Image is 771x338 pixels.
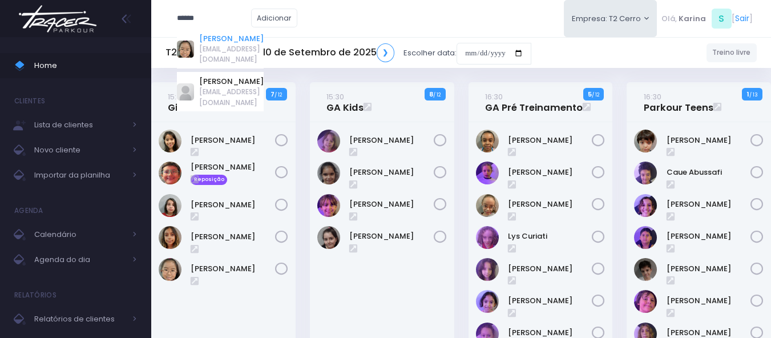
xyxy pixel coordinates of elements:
a: [PERSON_NAME] [667,295,751,307]
small: / 12 [433,91,441,98]
a: [PERSON_NAME] [349,199,434,210]
a: [PERSON_NAME] [199,33,264,45]
a: ❯ [377,43,395,62]
a: 15:30GA Kids [326,91,364,114]
div: Escolher data: [165,40,531,66]
a: [PERSON_NAME] [349,135,434,146]
img: Valentina Relvas Souza [317,226,340,249]
img: Laura da Silva Borges [317,162,340,184]
small: / 12 [275,91,282,98]
span: Calendário [34,227,126,242]
a: [PERSON_NAME] [667,263,751,275]
small: 16:30 [644,91,661,102]
small: 15:30 [326,91,344,102]
img: Gabriel Amaral Alves [634,258,657,281]
span: Agenda do dia [34,252,126,267]
h5: T2 Cerro Quarta, 10 de Setembro de 2025 [165,43,394,62]
a: Adicionar [251,9,298,27]
span: [EMAIL_ADDRESS][DOMAIN_NAME] [199,87,264,107]
img: Julia Pacheco Duarte [476,194,499,217]
img: Caue Abussafi [634,162,657,184]
img: Rafaela Matos [476,290,499,313]
small: 16:30 [485,91,503,102]
a: [PERSON_NAME] [191,135,275,146]
img: Felipe Jorge Bittar Sousa [634,226,657,249]
img: Marina Winck Arantes [159,226,181,249]
a: 16:30GA Pré Treinamento [485,91,583,114]
a: [PERSON_NAME] [199,76,264,87]
a: [PERSON_NAME] [508,135,592,146]
img: Maria Luísa lana lewin [476,258,499,281]
a: [PERSON_NAME] [667,135,751,146]
span: Karina [679,13,706,25]
small: / 13 [749,91,758,98]
img: Estela Nunes catto [634,194,657,217]
a: 16:30Parkour Teens [644,91,713,114]
a: [PERSON_NAME] [191,231,275,243]
a: [PERSON_NAME] [508,199,592,210]
a: [PERSON_NAME] [508,263,592,275]
img: Luana Beggs [159,194,181,217]
small: / 12 [592,91,599,98]
strong: 5 [588,90,592,99]
a: [PERSON_NAME] [349,167,434,178]
span: S [712,9,732,29]
span: Reposição [191,175,227,185]
img: Amora vizer cerqueira [317,130,340,152]
img: Caroline Pacheco Duarte [476,130,499,152]
a: Sair [735,13,749,25]
span: Home [34,58,137,73]
img: Isabella Rodrigues Tavares [476,162,499,184]
strong: 8 [429,90,433,99]
img: Martina Bertoluci [317,194,340,217]
img: Natália Mie Sunami [159,258,181,281]
div: [ ] [657,6,757,31]
span: Lista de clientes [34,118,126,132]
a: [PERSON_NAME] [191,162,275,173]
a: [PERSON_NAME] [191,263,275,275]
span: Novo cliente [34,143,126,158]
a: [PERSON_NAME] [667,199,751,210]
a: Lys Curiati [508,231,592,242]
img: Antônio Martins Marques [634,130,657,152]
small: 15:30 [168,91,185,102]
h4: Relatórios [14,284,56,307]
a: [PERSON_NAME] [508,295,592,307]
a: 15:30Giros Teens [168,91,224,114]
a: [PERSON_NAME] [349,231,434,242]
img: Catharina Morais Ablas [159,130,181,152]
h4: Clientes [14,90,45,112]
a: Treino livre [707,43,757,62]
span: [EMAIL_ADDRESS][DOMAIN_NAME] [199,44,264,65]
span: Importar da planilha [34,168,126,183]
strong: 7 [271,90,275,99]
a: [PERSON_NAME] [667,231,751,242]
h4: Agenda [14,199,43,222]
span: Relatórios de clientes [34,312,126,327]
a: Caue Abussafi [667,167,751,178]
span: Olá, [661,13,677,25]
img: Gabriel bicca da costa [159,162,181,184]
img: Gabriel Leão [634,290,657,313]
a: [PERSON_NAME] [508,167,592,178]
img: Lys Curiati [476,226,499,249]
a: [PERSON_NAME] [191,199,275,211]
strong: 1 [747,90,749,99]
